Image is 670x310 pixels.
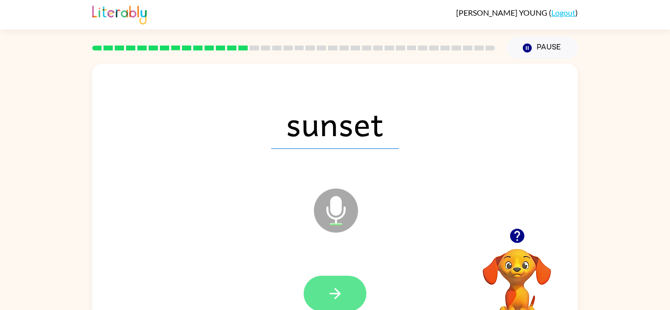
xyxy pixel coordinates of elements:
button: Pause [507,37,578,59]
img: Literably [92,3,147,24]
div: ( ) [456,8,578,17]
a: Logout [551,8,575,17]
span: [PERSON_NAME] YOUNG [456,8,549,17]
span: sunset [271,98,399,149]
